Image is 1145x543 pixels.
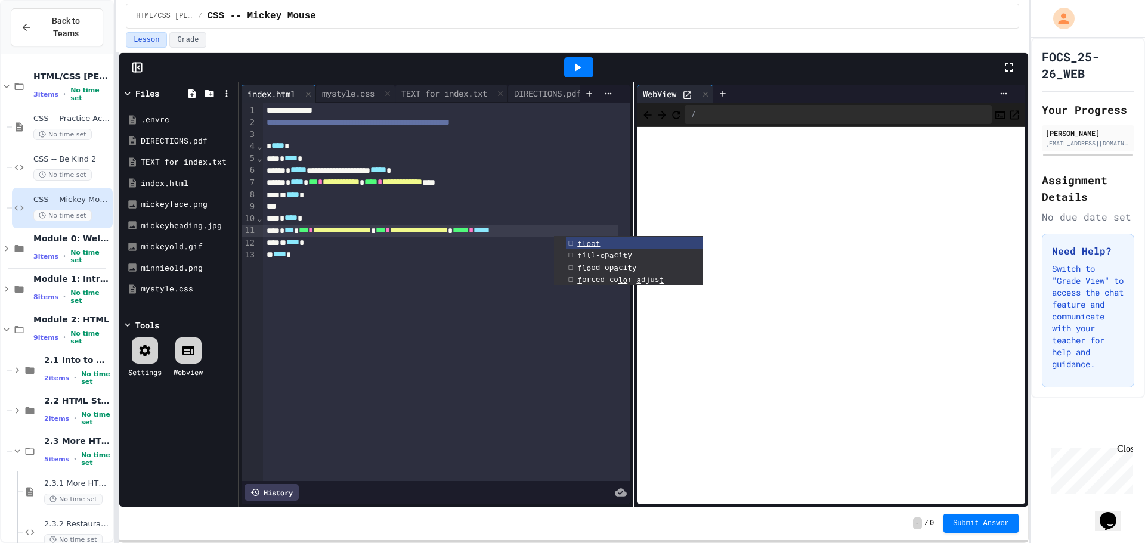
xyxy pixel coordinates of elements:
span: f [577,275,582,284]
button: Grade [169,32,206,48]
span: 2.1 Into to HTML [44,355,110,365]
div: [EMAIL_ADDRESS][DOMAIN_NAME] [1045,139,1131,148]
div: 5 [242,153,256,165]
span: o [600,251,605,260]
div: 4 [242,141,256,153]
span: No time set [70,249,110,264]
span: 3 items [33,91,58,98]
span: f [577,251,582,260]
div: Settings [128,367,162,377]
div: mystyle.css [316,85,395,103]
span: Module 0: Welcome to Web Development [33,233,110,244]
span: 2.2 HTML Structure [44,395,110,406]
div: 6 [242,165,256,176]
span: • [74,373,76,383]
span: 8 items [33,293,58,301]
div: WebView [637,85,713,103]
span: - [913,517,922,529]
div: 8 [242,189,256,201]
div: 9 [242,201,256,213]
div: mystyle.css [316,87,380,100]
span: CSS -- Practice Activity 1 [33,114,110,124]
span: float [577,238,600,247]
span: Submit Answer [953,519,1009,528]
div: mystyle.css [141,283,234,295]
div: .envrc [141,114,234,126]
h2: Assignment Details [1042,172,1134,205]
span: CSS -- Mickey Mouse [207,9,315,23]
span: t [623,251,628,260]
div: index.html [242,85,316,103]
span: No time set [81,451,110,467]
div: index.html [141,178,234,190]
span: No time set [70,330,110,345]
div: Tools [135,319,159,331]
button: Lesson [126,32,167,48]
span: Module 1: Intro to the Web [33,274,110,284]
span: No time set [70,289,110,305]
iframe: chat widget [1046,443,1133,494]
span: Fold line [256,141,262,151]
h3: Need Help? [1052,244,1124,258]
button: Console [994,107,1006,122]
div: Chat with us now!Close [5,5,82,76]
span: No time set [44,494,103,505]
div: DIRECTIONS.pdf [141,135,234,147]
span: • [63,333,66,342]
span: • [63,292,66,302]
div: 11 [242,225,256,237]
div: / [685,105,992,124]
span: 2 items [44,415,69,423]
div: minnieold.png [141,262,234,274]
span: 5 items [44,455,69,463]
span: Back [642,107,654,122]
div: Webview [174,367,203,377]
div: 7 [242,177,256,189]
span: 0 [930,519,934,528]
span: flo [577,263,591,272]
span: 2.3 More HTML tags [44,436,110,446]
div: 2 [242,117,256,129]
button: Submit Answer [943,514,1019,533]
span: / [198,11,202,21]
span: CSS -- Be Kind 2 [33,154,110,165]
div: 1 [242,105,256,117]
span: 3 items [33,253,58,260]
p: Switch to "Grade View" to access the chat feature and communicate with your teacher for help and ... [1052,263,1124,370]
button: Open in new tab [1008,107,1020,122]
h1: FOCS_25-26_WEB [1042,48,1134,82]
div: DIRECTIONS.pdf [508,87,587,100]
span: Forward [656,107,668,122]
div: TEXT_for_index.txt [395,85,508,103]
span: Fold line [256,213,262,223]
div: My Account [1041,5,1078,32]
span: l [587,251,592,260]
span: orced-co r- djus [577,275,664,284]
div: index.html [242,88,301,100]
iframe: chat widget [1095,495,1133,531]
div: mickeyold.gif [141,241,234,253]
span: Back to Teams [39,15,93,40]
span: • [63,89,66,99]
span: • [74,454,76,464]
span: No time set [81,370,110,386]
div: 10 [242,213,256,225]
iframe: Web Preview [637,127,1025,504]
span: No time set [81,411,110,426]
span: CSS -- Mickey Mouse [33,195,110,205]
div: TEXT_for_index.txt [395,87,493,100]
span: • [74,414,76,423]
span: No time set [33,129,92,140]
span: i l- p ci y [577,250,632,259]
div: TEXT_for_index.txt [141,156,234,168]
div: Files [135,87,159,100]
span: HTML/CSS Campbell [136,11,193,21]
h2: Your Progress [1042,101,1134,118]
span: HTML/CSS [PERSON_NAME] [33,71,110,82]
div: mickeyheading.jpg [141,220,234,232]
span: 2.3.2 Restaurant Menu [44,519,110,529]
div: History [245,484,299,501]
span: a [614,263,618,272]
span: / [924,519,929,528]
span: No time set [33,169,92,181]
